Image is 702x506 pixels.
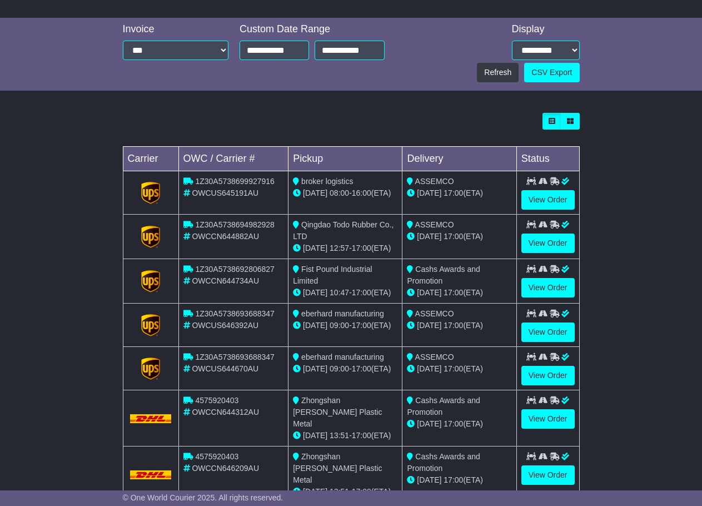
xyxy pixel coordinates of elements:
img: GetCarrierServiceLogo [141,358,160,380]
img: GetCarrierServiceLogo [141,226,160,248]
div: - (ETA) [293,486,397,498]
span: OWCUS646392AU [192,321,258,330]
a: View Order [521,323,575,342]
span: OWCUS645191AU [192,188,258,197]
a: View Order [521,366,575,385]
div: - (ETA) [293,430,397,441]
span: 17:00 [352,431,371,440]
div: Custom Date Range [240,23,385,36]
span: 1Z30A5738699927916 [195,177,274,186]
span: [DATE] [417,475,441,484]
div: - (ETA) [293,320,397,331]
span: Zhongshan [PERSON_NAME] Plastic Metal [293,452,382,484]
span: ASSEMCO [415,353,454,361]
div: Display [512,23,580,36]
span: [DATE] [303,364,327,373]
span: 4575920403 [195,396,238,405]
span: 17:00 [444,364,463,373]
span: OWCCN644734AU [192,276,259,285]
span: 09:00 [330,364,349,373]
span: Qingdao Todo Rubber Co., LTD [293,220,394,241]
td: Carrier [123,147,178,171]
div: (ETA) [407,287,511,299]
span: 17:00 [444,288,463,297]
span: [DATE] [303,188,327,197]
span: 10:47 [330,288,349,297]
span: 16:00 [352,188,371,197]
span: eberhard manufacturing [301,353,384,361]
span: 17:00 [352,288,371,297]
span: [DATE] [303,321,327,330]
span: 17:00 [352,321,371,330]
span: [DATE] [303,431,327,440]
span: 17:00 [444,232,463,241]
img: DHL.png [130,414,172,423]
span: Cashs Awards and Promotion [407,396,480,416]
td: OWC / Carrier # [178,147,288,171]
span: 17:00 [444,475,463,484]
a: View Order [521,190,575,210]
span: [DATE] [303,288,327,297]
span: 1Z30A5738692806827 [195,265,274,274]
td: Status [516,147,579,171]
div: (ETA) [407,320,511,331]
span: [DATE] [417,232,441,241]
div: - (ETA) [293,287,397,299]
span: 13:51 [330,431,349,440]
span: [DATE] [417,419,441,428]
span: 17:00 [352,487,371,496]
span: Cashs Awards and Promotion [407,452,480,473]
div: (ETA) [407,418,511,430]
span: 1Z30A5738693688347 [195,309,274,318]
span: 17:00 [444,321,463,330]
span: 08:00 [330,188,349,197]
span: 4575920403 [195,452,238,461]
span: OWCCN644882AU [192,232,259,241]
div: - (ETA) [293,363,397,375]
span: [DATE] [417,188,441,197]
td: Pickup [288,147,402,171]
div: (ETA) [407,187,511,199]
span: Cashs Awards and Promotion [407,265,480,285]
span: 1Z30A5738693688347 [195,353,274,361]
div: Invoice [123,23,229,36]
span: ASSEMCO [415,309,454,318]
div: (ETA) [407,231,511,242]
button: Refresh [477,63,519,82]
img: GetCarrierServiceLogo [141,314,160,336]
span: [DATE] [417,364,441,373]
span: ASSEMCO [415,177,454,186]
span: [DATE] [417,288,441,297]
span: [DATE] [303,244,327,252]
span: ASSEMCO [415,220,454,229]
div: - (ETA) [293,242,397,254]
a: View Order [521,409,575,429]
td: Delivery [402,147,516,171]
span: 1Z30A5738694982928 [195,220,274,229]
span: 09:00 [330,321,349,330]
span: 17:00 [352,244,371,252]
img: DHL.png [130,470,172,479]
span: Fist Pound Industrial Limited [293,265,372,285]
span: © One World Courier 2025. All rights reserved. [123,493,283,502]
img: GetCarrierServiceLogo [141,270,160,292]
span: broker logistics [301,177,353,186]
span: 17:00 [444,188,463,197]
a: View Order [521,234,575,253]
span: 17:00 [352,364,371,373]
span: eberhard manufacturing [301,309,384,318]
span: Zhongshan [PERSON_NAME] Plastic Metal [293,396,382,428]
div: (ETA) [407,474,511,486]
span: 12:57 [330,244,349,252]
img: GetCarrierServiceLogo [141,182,160,204]
div: - (ETA) [293,187,397,199]
a: View Order [521,465,575,485]
div: (ETA) [407,363,511,375]
span: OWCCN644312AU [192,408,259,416]
a: CSV Export [524,63,579,82]
span: [DATE] [417,321,441,330]
span: 17:00 [444,419,463,428]
span: [DATE] [303,487,327,496]
a: View Order [521,278,575,297]
span: OWCCN646209AU [192,464,259,473]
